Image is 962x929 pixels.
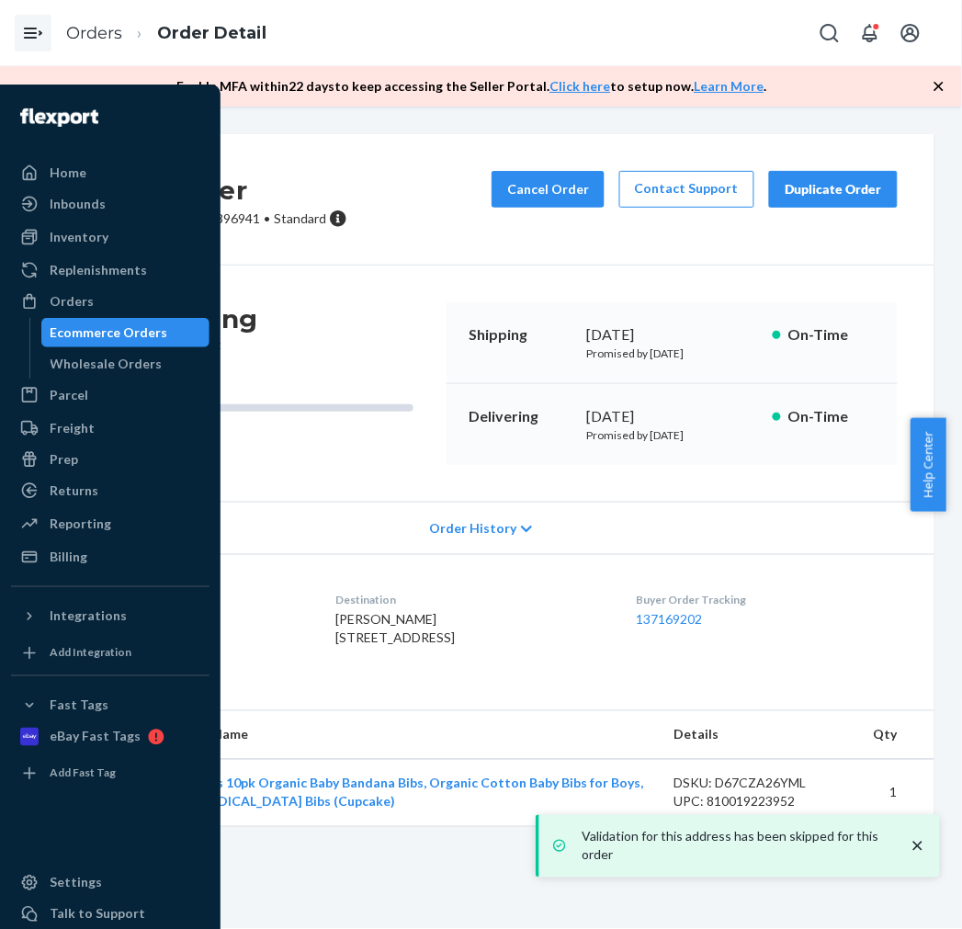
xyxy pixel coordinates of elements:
[145,711,660,760] th: Product Name
[11,414,209,443] a: Freight
[11,509,209,538] a: Reporting
[50,697,108,715] div: Fast Tags
[811,15,848,51] button: Open Search Box
[911,418,946,512] button: Help Center
[550,78,611,94] a: Click here
[660,711,859,760] th: Details
[859,760,934,827] td: 1
[51,323,168,342] div: Ecommerce Orders
[619,171,754,208] a: Contact Support
[51,6,281,61] ol: breadcrumbs
[11,476,209,505] a: Returns
[636,612,702,628] a: 137169202
[50,548,87,566] div: Billing
[11,639,209,668] a: Add Integration
[586,406,758,427] div: [DATE]
[11,900,209,929] a: Talk to Support
[50,419,95,437] div: Freight
[429,519,516,538] span: Order History
[51,355,163,373] div: Wholesale Orders
[41,349,210,379] a: Wholesale Orders
[469,406,572,427] p: Delivering
[157,23,266,43] a: Order Detail
[636,592,898,607] dt: Buyer Order Tracking
[11,380,209,410] a: Parcel
[11,602,209,631] button: Integrations
[50,164,86,182] div: Home
[492,171,605,208] button: Cancel Order
[160,776,644,810] a: KeaBabies 10pk Organic Baby Bandana Bibs, Organic Cotton Baby Bibs for Boys, Girls, [MEDICAL_DATA...
[859,711,934,760] th: Qty
[50,386,88,404] div: Parcel
[852,15,888,51] button: Open notifications
[695,78,764,94] a: Learn More
[11,542,209,572] a: Billing
[50,728,141,746] div: eBay Fast Tags
[50,292,94,311] div: Orders
[50,645,131,661] div: Add Integration
[11,759,209,788] a: Add Fast Tag
[20,108,98,127] img: Flexport logo
[769,171,898,208] button: Duplicate Order
[50,195,106,213] div: Inbounds
[469,324,572,346] p: Shipping
[336,592,607,607] dt: Destination
[50,450,78,469] div: Prep
[50,874,102,892] div: Settings
[11,722,209,752] a: eBay Fast Tags
[582,828,890,865] p: Validation for this address has been skipped for this order
[909,837,927,855] svg: close toast
[892,15,929,51] button: Open account menu
[785,180,882,198] div: Duplicate Order
[50,765,116,781] div: Add Fast Tag
[336,612,456,646] span: [PERSON_NAME] [STREET_ADDRESS]
[586,346,758,361] p: Promised by [DATE]
[66,23,122,43] a: Orders
[41,318,210,347] a: Ecommerce Orders
[50,481,98,500] div: Returns
[50,515,111,533] div: Reporting
[11,868,209,898] a: Settings
[674,775,844,793] div: DSKU: D67CZA26YML
[11,222,209,252] a: Inventory
[586,427,758,443] p: Promised by [DATE]
[274,210,326,226] span: Standard
[264,210,270,226] span: •
[177,77,767,96] p: Enable MFA within 22 days to keep accessing the Seller Portal. to setup now. .
[11,189,209,219] a: Inbounds
[788,406,876,427] p: On-Time
[11,691,209,720] button: Fast Tags
[50,905,145,923] div: Talk to Support
[586,324,758,346] div: [DATE]
[15,15,51,51] button: Open Navigation
[50,607,127,626] div: Integrations
[50,261,147,279] div: Replenishments
[11,445,209,474] a: Prep
[788,324,876,346] p: On-Time
[50,228,108,246] div: Inventory
[11,255,209,285] a: Replenishments
[11,287,209,316] a: Orders
[674,793,844,811] div: UPC: 810019223952
[11,158,209,187] a: Home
